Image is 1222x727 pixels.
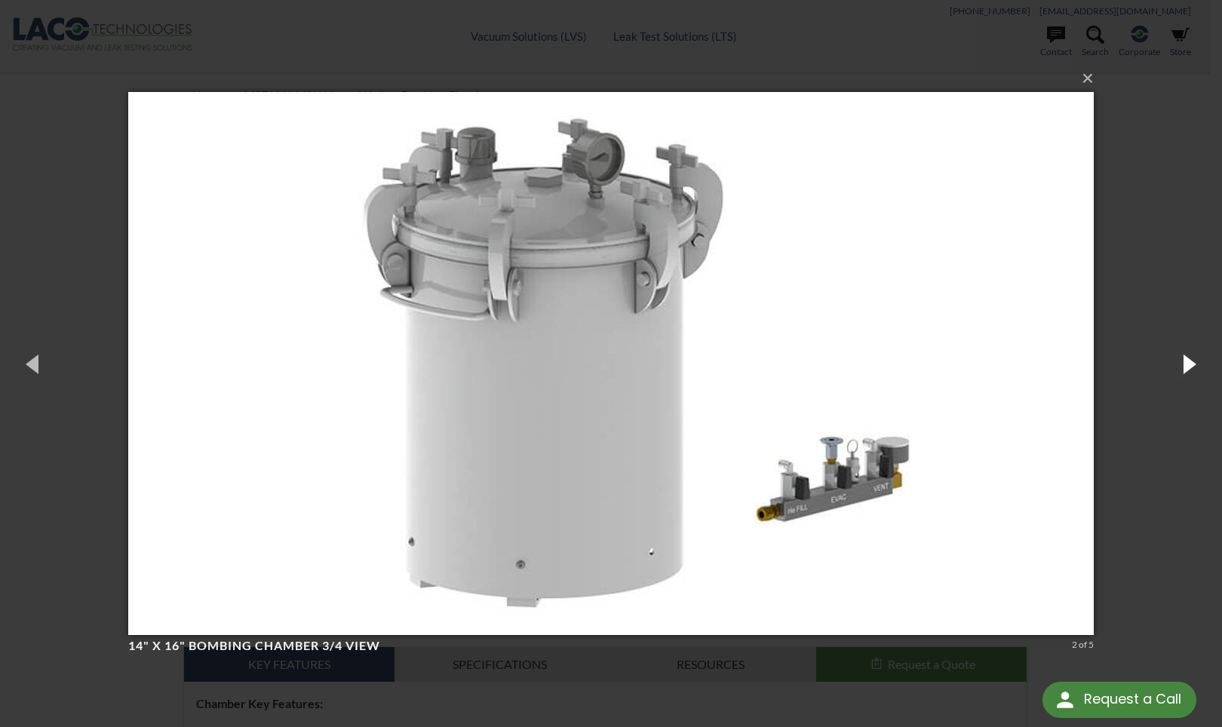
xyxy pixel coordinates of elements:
img: round button [1053,688,1077,712]
div: Request a Call [1042,682,1196,718]
div: 2 of 5 [1072,638,1094,652]
button: Next (Right arrow key) [1154,322,1222,405]
div: Request a Call [1084,682,1181,716]
img: 14" x 16" Bombing Chamber 3/4 view [128,62,1094,665]
h4: 14" x 16" Bombing Chamber 3/4 view [128,638,1067,654]
button: × [133,62,1098,95]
